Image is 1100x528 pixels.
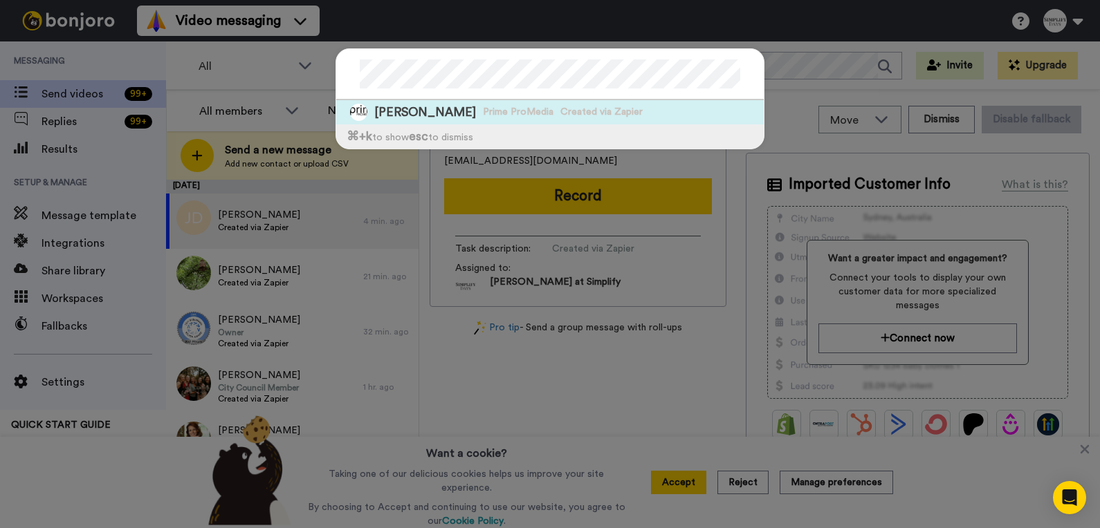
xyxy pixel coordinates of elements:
[336,124,764,149] div: to show to dismiss
[483,105,553,119] span: Prime ProMedia
[347,131,372,142] span: ⌘ +k
[350,104,367,121] img: Image of Sheryl v. Edwards
[560,105,643,119] span: Created via Zapier
[1053,481,1086,514] div: Open Intercom Messenger
[336,100,764,124] a: Image of Sheryl v. Edwards[PERSON_NAME]Prime ProMediaCreated via Zapier
[374,104,476,121] span: [PERSON_NAME]
[409,131,428,142] span: esc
